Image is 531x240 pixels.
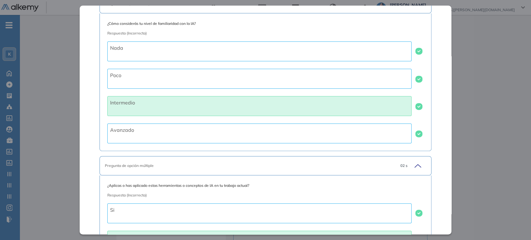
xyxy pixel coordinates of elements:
span: Si [110,207,114,213]
span: ¿Aplicas o has aplicado estas herramientas o conceptos de IA en tu trabajo actual? [107,183,424,188]
span: Intermedio [110,99,135,106]
span: Respuesta (Incorrecta) [107,193,147,197]
span: Avanzado [110,127,134,133]
span: Nada [110,45,123,51]
span: Poco [110,72,121,78]
span: Respuesta (Incorrecta) [107,31,147,35]
div: Widget de chat [500,210,531,240]
iframe: Chat Widget [500,210,531,240]
span: ¿Cómo considerás tu nivel de familiaridad con la IA? [107,21,424,26]
div: Pregunta de opción múltiple [105,163,394,168]
span: 02 s [400,163,408,168]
